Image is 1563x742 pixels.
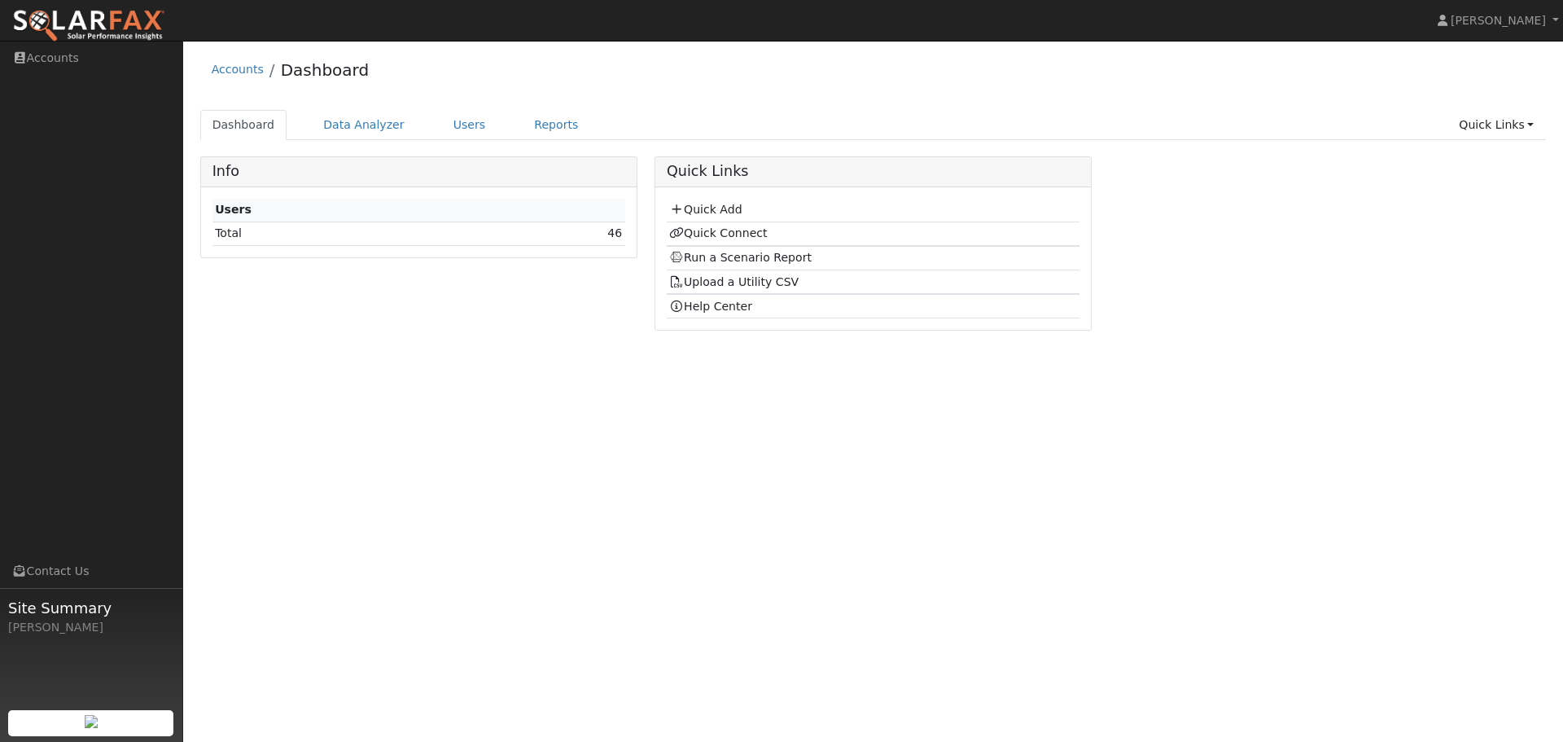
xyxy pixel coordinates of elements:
a: Accounts [212,63,264,76]
div: [PERSON_NAME] [8,619,174,636]
a: Users [441,110,498,140]
a: Dashboard [200,110,287,140]
img: SolarFax [12,9,165,43]
a: Data Analyzer [311,110,417,140]
a: Quick Links [1447,110,1546,140]
a: Reports [522,110,590,140]
a: Dashboard [281,60,370,80]
img: retrieve [85,715,98,728]
span: Site Summary [8,597,174,619]
span: [PERSON_NAME] [1451,14,1546,27]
